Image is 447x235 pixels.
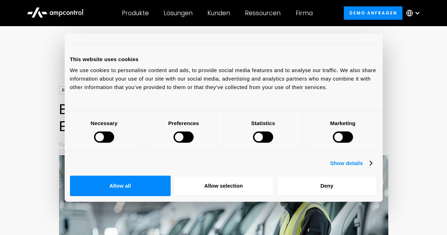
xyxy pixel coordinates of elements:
div: Ressourcen [245,9,281,17]
div: We use cookies to personalise content and ads, to provide social media features and to analyse ou... [70,66,377,92]
p: By [59,140,67,148]
div: Lösungen [164,9,193,17]
strong: Marketing [330,120,355,126]
div: Kunden [207,9,230,17]
div: Firma [296,9,313,17]
strong: Necessary [91,120,118,126]
button: Allow all [70,176,171,196]
button: Allow selection [173,176,274,196]
button: Deny [277,176,377,196]
h1: Beste Flottenmanagement-Software für Elektrofahrzeuge [59,101,388,135]
a: Show details [330,159,372,168]
strong: Preferences [168,120,199,126]
div: Produkte [122,9,149,17]
strong: Statistics [251,120,275,126]
a: Demo anfragen [344,6,402,19]
div: This website uses cookies [70,55,377,63]
p: [DATE] [59,148,388,155]
div: Fleets [59,86,79,95]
